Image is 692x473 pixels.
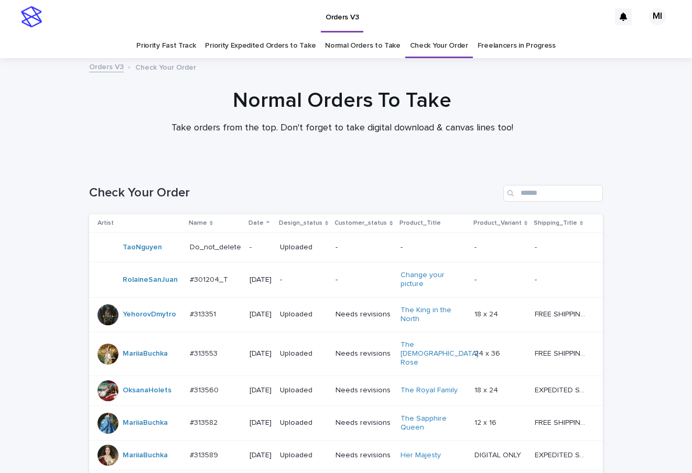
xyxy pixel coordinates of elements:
a: The Royal Family [401,386,458,395]
a: Change your picture [401,271,466,289]
p: EXPEDITED SHIPPING - preview in 1 business day; delivery up to 5 business days after your approval. [535,449,588,460]
p: - [474,241,479,252]
p: [DATE] [250,386,272,395]
p: 18 x 24 [474,308,500,319]
p: Design_status [279,217,322,229]
h1: Check Your Order [89,185,499,201]
a: Check Your Order [410,34,468,58]
a: MariiaBuchka [123,419,168,427]
p: - [535,241,539,252]
tr: TaoNguyen Do_not_deleteDo_not_delete -Uploaded---- -- [89,233,603,262]
a: MariiaBuchka [123,349,168,358]
p: #313589 [190,449,220,460]
p: Needs revisions [336,419,392,427]
p: [DATE] [250,276,272,284]
a: The Sapphire Queen [401,414,466,432]
a: OksanaHolets [123,386,171,395]
p: Customer_status [334,217,387,229]
a: TaoNguyen [123,243,162,252]
a: The King in the North [401,306,466,324]
p: Take orders from the top. Don't forget to take digital download & canvas lines too! [133,123,552,134]
p: 24 x 36 [474,347,502,358]
tr: MariiaBuchka #313553#313553 [DATE]UploadedNeeds revisionsThe [DEMOGRAPHIC_DATA] Rose 24 x 3624 x ... [89,332,603,376]
p: Uploaded [280,349,327,358]
tr: YehorovDmytro #313351#313351 [DATE]UploadedNeeds revisionsThe King in the North 18 x 2418 x 24 FR... [89,297,603,332]
p: #301204_T [190,273,230,284]
p: EXPEDITED SHIPPING - preview in 1 business day; delivery up to 5 business days after your approval. [535,384,588,395]
p: #313560 [190,384,221,395]
p: 18 x 24 [474,384,500,395]
a: Freelancers in Progress [478,34,556,58]
a: Normal Orders to Take [325,34,401,58]
p: Uploaded [280,243,327,252]
tr: MariiaBuchka #313589#313589 [DATE]UploadedNeeds revisionsHer Majesty DIGITAL ONLYDIGITAL ONLY EXP... [89,441,603,470]
p: Uploaded [280,386,327,395]
h1: Normal Orders To Take [85,88,599,113]
p: #313351 [190,308,218,319]
p: #313582 [190,416,220,427]
p: - [535,273,539,284]
a: Orders V3 [89,60,124,72]
a: The [DEMOGRAPHIC_DATA] Rose [401,340,479,367]
p: Uploaded [280,310,327,319]
p: [DATE] [250,310,272,319]
p: Product_Variant [473,217,522,229]
input: Search [503,185,603,202]
p: Check Your Order [135,61,196,72]
p: Uploaded [280,451,327,460]
p: - [250,243,272,252]
tr: RolaineSanJuan #301204_T#301204_T [DATE]--Change your picture -- -- [89,262,603,298]
p: Do_not_delete [190,241,243,252]
p: Shipping_Title [534,217,577,229]
p: Needs revisions [336,451,392,460]
p: DIGITAL ONLY [474,449,523,460]
div: MI [649,8,666,25]
p: FREE SHIPPING - preview in 1-2 business days, after your approval delivery will take 5-10 b.d. [535,416,588,427]
p: Name [189,217,207,229]
a: Her Majesty [401,451,441,460]
p: - [336,276,392,284]
p: FREE SHIPPING - preview in 1-2 business days, after your approval delivery will take 5-10 b.d. [535,347,588,358]
p: Date [248,217,264,229]
p: [DATE] [250,451,272,460]
p: 12 x 16 [474,416,499,427]
tr: MariiaBuchka #313582#313582 [DATE]UploadedNeeds revisionsThe Sapphire Queen 12 x 1612 x 16 FREE S... [89,405,603,441]
p: #313553 [190,347,220,358]
p: Needs revisions [336,310,392,319]
a: RolaineSanJuan [123,276,178,284]
p: Needs revisions [336,386,392,395]
p: - [336,243,392,252]
a: Priority Fast Track [136,34,196,58]
a: YehorovDmytro [123,310,176,319]
p: [DATE] [250,419,272,427]
p: Artist [98,217,114,229]
p: Needs revisions [336,349,392,358]
a: Priority Expedited Orders to Take [205,34,316,58]
p: Uploaded [280,419,327,427]
tr: OksanaHolets #313560#313560 [DATE]UploadedNeeds revisionsThe Royal Family 18 x 2418 x 24 EXPEDITE... [89,376,603,405]
p: - [474,273,479,284]
p: - [401,243,466,252]
p: FREE SHIPPING - preview in 1-2 business days, after your approval delivery will take 5-10 b.d. [535,308,588,319]
p: - [280,276,327,284]
p: Product_Title [399,217,441,229]
p: [DATE] [250,349,272,358]
img: stacker-logo-s-only.png [21,6,42,27]
a: MariiaBuchka [123,451,168,460]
